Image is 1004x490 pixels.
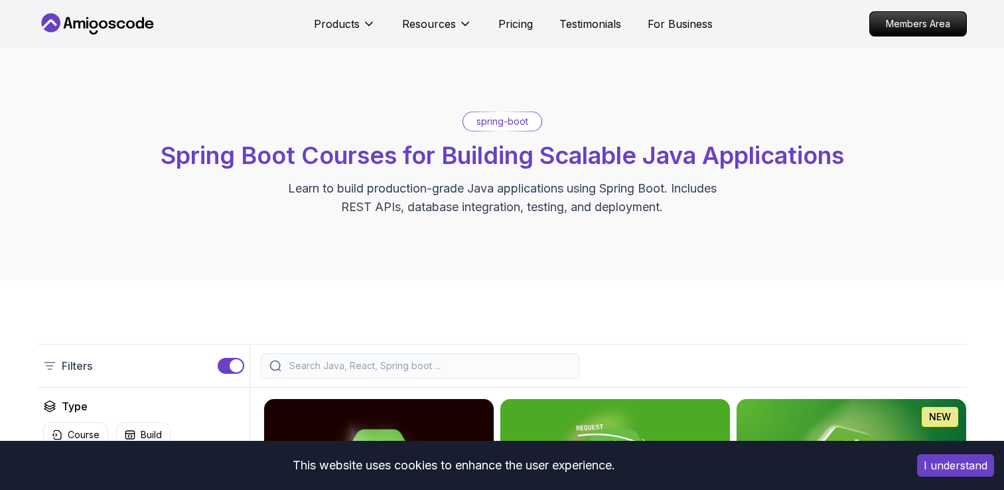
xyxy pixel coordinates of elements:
a: Members Area [869,11,967,37]
button: Build [116,422,171,448]
p: Build [141,428,162,442]
button: Course [43,422,108,448]
a: Testimonials [559,16,621,32]
h2: Type [62,398,88,414]
button: Products [314,16,376,42]
span: Spring Boot Courses for Building Scalable Java Applications [161,141,844,170]
p: spring-boot [476,115,528,128]
p: Course [68,428,100,442]
p: Resources [402,16,456,32]
p: Products [314,16,360,32]
button: Accept cookies [917,454,994,477]
button: Resources [402,16,472,42]
p: Learn to build production-grade Java applications using Spring Boot. Includes REST APIs, database... [279,179,725,216]
p: NEW [929,410,951,424]
a: For Business [648,16,713,32]
p: Members Area [870,12,966,36]
p: Filters [62,358,92,374]
div: This website uses cookies to enhance the user experience. [10,451,897,480]
a: Pricing [498,16,533,32]
input: Search Java, React, Spring boot ... [287,359,571,372]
